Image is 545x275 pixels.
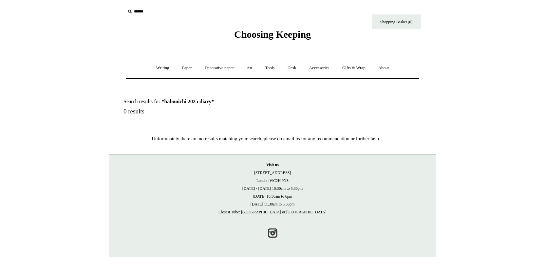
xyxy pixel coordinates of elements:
[259,59,281,77] a: Tools
[372,59,395,77] a: About
[303,59,335,77] a: Accessories
[234,34,311,39] a: Choosing Keeping
[123,98,280,105] h1: Search results for:
[150,59,175,77] a: Writing
[266,163,279,167] strong: Visit us
[115,161,430,216] p: [STREET_ADDRESS] London WC2H 9NS [DATE] - [DATE] 10:30am to 5:30pm [DATE] 10.30am to 6pm [DATE] 1...
[199,59,240,77] a: Decorative paper
[372,14,421,29] a: Shopping Basket (0)
[336,59,371,77] a: Gifts & Wrap
[109,135,423,143] p: Unfortunately there are no results matching your search, please do email us for any recommendatio...
[123,108,280,115] h5: 0 results
[176,59,198,77] a: Paper
[241,59,258,77] a: Art
[161,99,214,104] strong: *habonichi 2025 diary*
[234,29,311,40] span: Choosing Keeping
[282,59,302,77] a: Desk
[265,226,280,240] a: Instagram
